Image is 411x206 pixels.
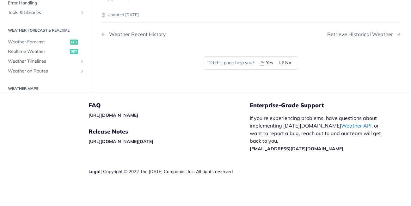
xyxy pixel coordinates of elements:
nav: Pagination Controls [101,25,401,44]
button: No [277,58,295,68]
span: Weather Forecast [8,39,68,45]
button: Show subpages for Weather on Routes [80,68,85,73]
div: Weather Recent History [106,31,166,37]
a: [EMAIL_ADDRESS][DATE][DOMAIN_NAME] [250,146,343,152]
span: Weather Timelines [8,58,78,65]
a: [URL][DOMAIN_NAME][DATE] [89,139,153,144]
a: Weather on RoutesShow subpages for Weather on Routes [5,66,86,76]
button: Show subpages for Weather Timelines [80,59,85,64]
span: Yes [266,59,273,66]
span: Tools & Libraries [8,9,78,16]
div: Retrieve Historical Weather [327,31,396,37]
h2: Weather Forecast & realtime [5,28,86,33]
h5: Enterprise-Grade Support [250,102,395,109]
a: Realtime Weatherget [5,47,86,56]
button: Show subpages for Tools & Libraries [80,10,85,15]
div: | Copyright © 2022 The [DATE] Companies Inc. All rights reserved [89,168,250,175]
span: No [285,59,291,66]
h5: Release Notes [89,128,250,135]
p: Updated [DATE] [101,12,401,18]
span: Weather on Routes [8,68,78,74]
a: Previous Page: Weather Recent History [101,31,230,37]
a: Weather TimelinesShow subpages for Weather Timelines [5,57,86,66]
span: Realtime Weather [8,48,68,55]
button: Yes [257,58,277,68]
a: Tools & LibrariesShow subpages for Tools & Libraries [5,8,86,17]
a: Weather API [341,122,371,129]
div: Did this page help you? [204,56,298,70]
a: Next Page: Retrieve Historical Weather [327,31,401,37]
span: get [70,40,78,45]
a: Weather Forecastget [5,37,86,47]
a: Legal [89,169,101,174]
h2: Weather Maps [5,86,86,91]
p: If you’re experiencing problems, have questions about implementing [DATE][DOMAIN_NAME] , or want ... [250,114,385,152]
span: get [70,49,78,54]
h5: FAQ [89,102,250,109]
a: [URL][DOMAIN_NAME] [89,112,138,118]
